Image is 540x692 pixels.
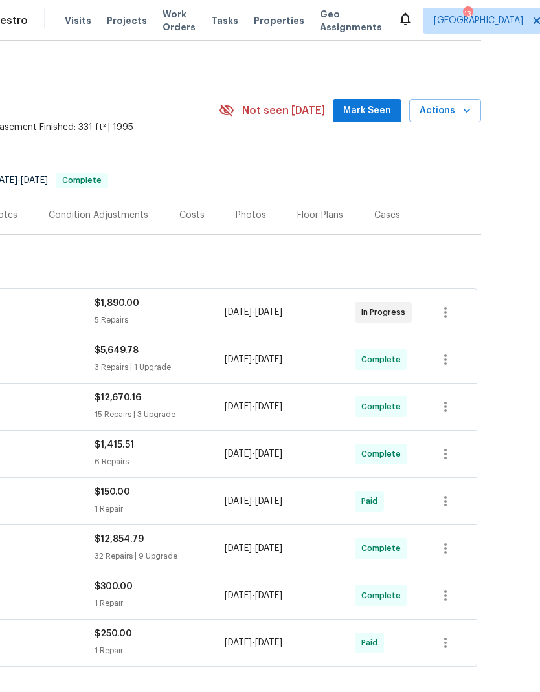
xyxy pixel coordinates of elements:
div: Costs [179,209,205,222]
span: [DATE] [255,449,282,459]
span: [DATE] [225,544,252,553]
span: $1,890.00 [95,299,139,308]
span: Work Orders [163,8,196,34]
span: [DATE] [255,497,282,506]
div: 1 Repair [95,503,225,515]
span: - [225,495,282,508]
span: - [225,636,282,649]
span: [DATE] [225,449,252,459]
span: Complete [361,589,406,602]
button: Actions [409,99,481,123]
div: 1 Repair [95,644,225,657]
span: [DATE] [225,591,252,600]
span: $150.00 [95,488,130,497]
span: [DATE] [225,402,252,411]
span: Paid [361,495,383,508]
span: Tasks [211,16,238,25]
span: [DATE] [255,402,282,411]
span: [DATE] [225,355,252,364]
div: 13 [463,8,472,21]
button: Mark Seen [333,99,401,123]
span: - [225,448,282,460]
div: 32 Repairs | 9 Upgrade [95,550,225,563]
div: 15 Repairs | 3 Upgrade [95,408,225,421]
div: 1 Repair [95,597,225,610]
span: - [225,589,282,602]
span: $5,649.78 [95,346,139,355]
span: $12,670.16 [95,393,141,402]
div: Floor Plans [297,209,343,222]
span: Visits [65,14,91,27]
span: $1,415.51 [95,440,134,449]
span: [DATE] [225,638,252,647]
span: Actions [420,103,471,119]
span: [DATE] [255,544,282,553]
span: - [225,542,282,555]
span: [DATE] [255,308,282,317]
span: Projects [107,14,147,27]
span: Complete [361,448,406,460]
span: $12,854.79 [95,535,144,544]
div: 5 Repairs [95,314,225,327]
span: - [225,353,282,366]
div: 3 Repairs | 1 Upgrade [95,361,225,374]
span: Mark Seen [343,103,391,119]
span: Complete [361,542,406,555]
span: [DATE] [255,591,282,600]
span: Complete [57,177,107,184]
span: In Progress [361,306,411,319]
div: Condition Adjustments [49,209,148,222]
span: [DATE] [225,497,252,506]
div: Cases [374,209,400,222]
span: [DATE] [255,355,282,364]
span: Geo Assignments [320,8,382,34]
span: - [225,400,282,413]
span: Complete [361,353,406,366]
span: [DATE] [255,638,282,647]
span: [DATE] [21,176,48,185]
span: Not seen [DATE] [242,104,325,117]
span: Properties [254,14,304,27]
span: Paid [361,636,383,649]
div: 6 Repairs [95,455,225,468]
span: Complete [361,400,406,413]
span: - [225,306,282,319]
span: $250.00 [95,629,132,638]
span: $300.00 [95,582,133,591]
span: [GEOGRAPHIC_DATA] [434,14,523,27]
div: Photos [236,209,266,222]
span: [DATE] [225,308,252,317]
